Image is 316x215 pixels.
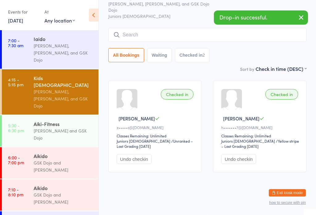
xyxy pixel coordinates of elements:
div: Kids [DEMOGRAPHIC_DATA] [34,75,93,88]
a: 7:00 -7:30 amIaido[PERSON_NAME], [PERSON_NAME], and GSK Dojo [2,30,98,69]
div: Drop-in successful. [214,10,308,25]
time: 6:00 - 7:00 pm [8,155,24,165]
div: Checked in [161,89,193,99]
div: At [44,7,75,17]
span: [PERSON_NAME], [PERSON_NAME], and GSK Dojo [108,1,297,7]
time: 4:15 - 5:15 pm [8,77,23,87]
div: Classes Remaining: Unlimited [221,133,300,138]
label: Sort by [240,66,254,72]
div: Aikido [34,185,93,191]
div: Aikido [34,152,93,159]
button: Checked in2 [175,48,210,62]
a: 6:00 -7:00 pmAikidoGSK Dojo and [PERSON_NAME] [2,147,98,179]
div: Juniors [DEMOGRAPHIC_DATA] [221,138,275,144]
div: [PERSON_NAME], [PERSON_NAME], and GSK Dojo [34,42,93,63]
div: GSK Dojo and [PERSON_NAME] [34,191,93,205]
div: 2 [202,53,205,58]
div: Aiki-Fitness [34,120,93,127]
button: Exit kiosk mode [269,189,306,197]
button: Waiting [147,48,172,62]
time: 5:30 - 6:30 pm [8,123,24,133]
div: Any location [44,17,75,24]
div: Juniors [DEMOGRAPHIC_DATA] [117,138,170,144]
div: z•••••s@[DOMAIN_NAME] [117,125,195,130]
button: All Bookings [108,48,144,62]
a: 5:30 -6:30 pmAiki-Fitness[PERSON_NAME] and GSK Dojo [2,115,98,147]
span: [PERSON_NAME] [118,115,155,122]
div: [PERSON_NAME] and GSK Dojo [34,127,93,141]
div: [PERSON_NAME], [PERSON_NAME], and GSK Dojo [34,88,93,109]
div: Checked in [265,89,298,99]
a: [DATE] [8,17,23,24]
span: Juniors [DEMOGRAPHIC_DATA] [108,13,306,19]
a: 4:15 -5:15 pmKids [DEMOGRAPHIC_DATA][PERSON_NAME], [PERSON_NAME], and GSK Dojo [2,69,98,115]
button: Undo checkin [221,154,256,164]
div: GSK Dojo and [PERSON_NAME] [34,159,93,173]
div: Classes Remaining: Unlimited [117,133,195,138]
time: 7:10 - 8:10 pm [8,187,23,197]
input: Search [108,28,306,42]
div: h•••••••7@[DOMAIN_NAME] [221,125,300,130]
button: Undo checkin [117,154,152,164]
div: Events for [8,7,38,17]
div: Check in time (DESC) [256,65,306,72]
button: how to secure with pin [269,201,306,205]
span: Dojo [108,7,297,13]
span: [PERSON_NAME] [223,115,260,122]
a: 7:10 -8:10 pmAikidoGSK Dojo and [PERSON_NAME] [2,179,98,211]
time: 7:00 - 7:30 am [8,38,23,48]
div: Iaido [34,35,93,42]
